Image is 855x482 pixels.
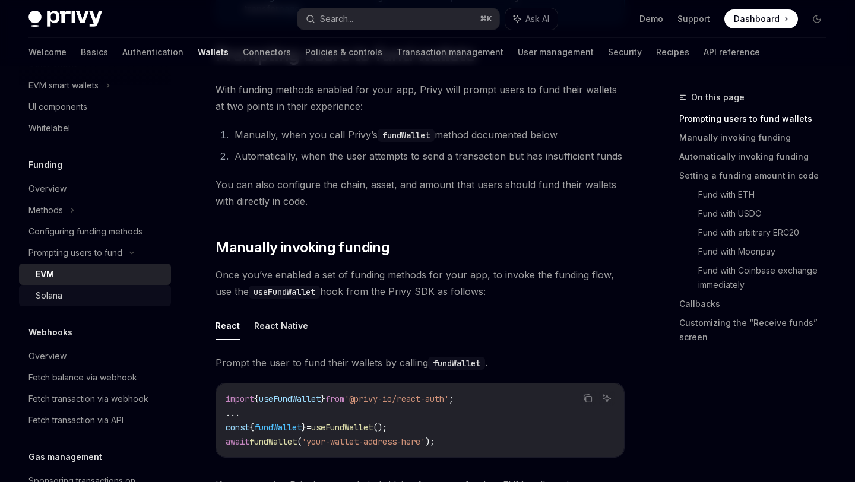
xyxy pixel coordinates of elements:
button: Ask AI [505,8,558,30]
span: Prompt the user to fund their wallets by calling . [216,354,625,371]
h5: Gas management [28,450,102,464]
a: Prompting users to fund wallets [679,109,836,128]
span: (); [373,422,387,433]
a: Fetch balance via webhook [19,367,171,388]
span: } [302,422,306,433]
button: React Native [254,312,308,340]
div: Prompting users to fund [28,246,122,260]
a: API reference [704,38,760,66]
a: Whitelabel [19,118,171,139]
a: Wallets [198,38,229,66]
span: Manually invoking funding [216,238,389,257]
li: Manually, when you call Privy’s method documented below [231,126,625,143]
a: Overview [19,345,171,367]
span: useFundWallet [311,422,373,433]
span: '@privy-io/react-auth' [344,394,449,404]
div: Fetch transaction via API [28,413,123,427]
span: { [254,394,259,404]
span: ; [449,394,454,404]
div: Configuring funding methods [28,224,142,239]
a: Basics [81,38,108,66]
a: Dashboard [724,9,798,28]
span: } [321,394,325,404]
a: Overview [19,178,171,199]
a: Fund with Coinbase exchange immediately [698,261,836,294]
span: await [226,436,249,447]
a: Demo [639,13,663,25]
a: Manually invoking funding [679,128,836,147]
span: useFundWallet [259,394,321,404]
a: UI components [19,96,171,118]
div: Overview [28,182,66,196]
a: Transaction management [397,38,503,66]
a: Customizing the “Receive funds” screen [679,313,836,347]
div: EVM [36,267,54,281]
span: fundWallet [254,422,302,433]
span: from [325,394,344,404]
div: Fetch balance via webhook [28,370,137,385]
a: Policies & controls [305,38,382,66]
span: 'your-wallet-address-here' [302,436,425,447]
div: Methods [28,203,63,217]
span: import [226,394,254,404]
a: Configuring funding methods [19,221,171,242]
a: Recipes [656,38,689,66]
a: Setting a funding amount in code [679,166,836,185]
li: Automatically, when the user attempts to send a transaction but has insufficient funds [231,148,625,164]
a: Fetch transaction via webhook [19,388,171,410]
h5: Webhooks [28,325,72,340]
a: Fetch transaction via API [19,410,171,431]
span: = [306,422,311,433]
a: Support [677,13,710,25]
button: Search...⌘K [297,8,499,30]
span: Ask AI [525,13,549,25]
span: On this page [691,90,745,104]
button: Toggle dark mode [807,9,826,28]
span: ⌘ K [480,14,492,24]
a: Connectors [243,38,291,66]
span: { [249,422,254,433]
span: ); [425,436,435,447]
code: fundWallet [378,129,435,142]
div: Whitelabel [28,121,70,135]
div: Overview [28,349,66,363]
span: ( [297,436,302,447]
a: Callbacks [679,294,836,313]
span: Once you’ve enabled a set of funding methods for your app, to invoke the funding flow, use the ho... [216,267,625,300]
span: fundWallet [249,436,297,447]
button: React [216,312,240,340]
a: Fund with Moonpay [698,242,836,261]
span: ... [226,408,240,418]
span: With funding methods enabled for your app, Privy will prompt users to fund their wallets at two p... [216,81,625,115]
span: const [226,422,249,433]
a: Solana [19,285,171,306]
button: Ask AI [599,391,615,406]
div: Solana [36,288,62,303]
span: You can also configure the chain, asset, and amount that users should fund their wallets with dir... [216,176,625,210]
a: Security [608,38,642,66]
a: EVM [19,264,171,285]
a: Welcome [28,38,66,66]
code: fundWallet [428,357,485,370]
a: Fund with ETH [698,185,836,204]
h5: Funding [28,158,62,172]
img: dark logo [28,11,102,27]
div: Search... [320,12,353,26]
code: useFundWallet [249,286,320,299]
span: Dashboard [734,13,780,25]
a: User management [518,38,594,66]
a: Fund with USDC [698,204,836,223]
div: Fetch transaction via webhook [28,392,148,406]
button: Copy the contents from the code block [580,391,596,406]
div: EVM smart wallets [28,78,99,93]
a: Automatically invoking funding [679,147,836,166]
a: Fund with arbitrary ERC20 [698,223,836,242]
a: Authentication [122,38,183,66]
div: UI components [28,100,87,114]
